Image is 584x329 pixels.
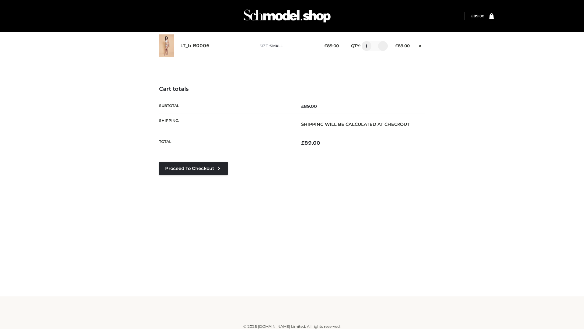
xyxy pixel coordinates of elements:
[395,43,410,48] bdi: 89.00
[301,104,317,109] bdi: 89.00
[270,44,283,48] span: SMALL
[471,14,484,18] a: £89.00
[324,43,339,48] bdi: 89.00
[471,14,484,18] bdi: 89.00
[260,43,315,49] p: size :
[301,140,304,146] span: £
[159,114,292,135] th: Shipping:
[301,140,320,146] bdi: 89.00
[159,135,292,151] th: Total
[159,162,228,175] a: Proceed to Checkout
[180,43,210,49] a: LT_b-B0006
[301,104,304,109] span: £
[159,86,425,93] h4: Cart totals
[159,99,292,114] th: Subtotal
[471,14,474,18] span: £
[159,34,174,57] img: LT_b-B0006 - SMALL
[324,43,327,48] span: £
[345,41,386,51] div: QTY:
[301,122,410,127] strong: Shipping will be calculated at checkout
[416,41,425,49] a: Remove this item
[395,43,398,48] span: £
[242,4,333,28] img: Schmodel Admin 964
